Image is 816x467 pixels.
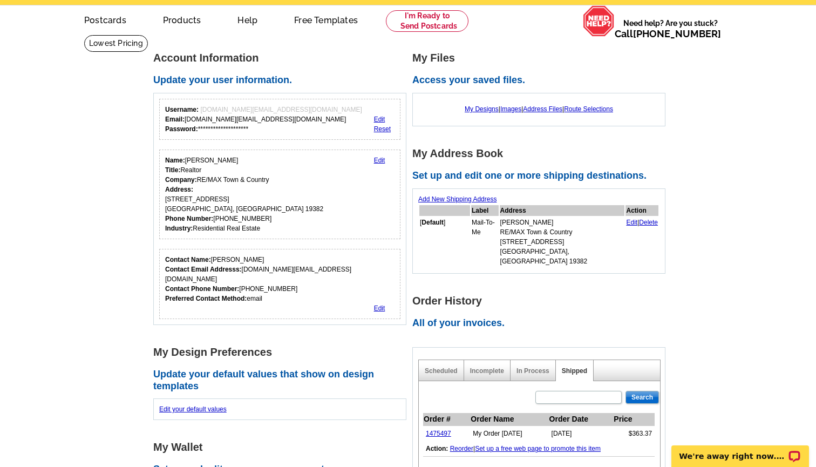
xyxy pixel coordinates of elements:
[374,125,391,133] a: Reset
[165,166,180,174] strong: Title:
[471,217,499,267] td: Mail-To-Me
[471,205,499,216] th: Label
[450,445,473,452] a: Reorder
[412,148,671,159] h1: My Address Book
[426,430,451,437] a: 1475497
[465,105,499,113] a: My Designs
[165,155,323,233] div: [PERSON_NAME] Realtor RE/MAX Town & Country [STREET_ADDRESS] [GEOGRAPHIC_DATA], [GEOGRAPHIC_DATA]...
[625,205,658,216] th: Action
[613,426,655,442] td: $363.37
[200,106,362,113] span: [DOMAIN_NAME][EMAIL_ADDRESS][DOMAIN_NAME]
[374,157,385,164] a: Edit
[374,116,385,123] a: Edit
[165,295,247,302] strong: Preferred Contact Method:
[421,219,444,226] b: Default
[165,255,395,303] div: [PERSON_NAME] [DOMAIN_NAME][EMAIL_ADDRESS][DOMAIN_NAME] [PHONE_NUMBER] email
[220,6,275,32] a: Help
[475,445,601,452] a: Set up a free web page to promote this item
[146,6,219,32] a: Products
[500,217,625,267] td: [PERSON_NAME] RE/MAX Town & Country [STREET_ADDRESS] [GEOGRAPHIC_DATA], [GEOGRAPHIC_DATA] 19382
[159,405,227,413] a: Edit your default values
[67,6,144,32] a: Postcards
[412,52,671,64] h1: My Files
[159,150,400,239] div: Your personal details.
[412,317,671,329] h2: All of your invoices.
[523,105,562,113] a: Address Files
[639,219,658,226] a: Delete
[165,186,193,193] strong: Address:
[500,205,625,216] th: Address
[165,225,193,232] strong: Industry:
[153,369,412,392] h2: Update your default values that show on design templates
[423,441,655,457] td: |
[564,105,613,113] a: Route Selections
[165,176,197,184] strong: Company:
[470,367,504,375] a: Incomplete
[153,52,412,64] h1: Account Information
[412,75,671,86] h2: Access your saved files.
[419,217,470,267] td: [ ]
[412,170,671,182] h2: Set up and edit one or more shipping destinations.
[277,6,375,32] a: Free Templates
[153,75,412,86] h2: Update your user information.
[165,256,211,263] strong: Contact Name:
[664,433,816,467] iframe: LiveChat chat widget
[412,295,671,307] h1: Order History
[626,219,637,226] a: Edit
[165,285,239,293] strong: Contact Phone Number:
[615,28,721,39] span: Call
[549,426,614,442] td: [DATE]
[165,215,213,222] strong: Phone Number:
[615,18,726,39] span: Need help? Are you stuck?
[374,304,385,312] a: Edit
[153,442,412,453] h1: My Wallet
[633,28,721,39] a: [PHONE_NUMBER]
[426,445,448,452] b: Action:
[625,391,659,404] input: Search
[613,413,655,426] th: Price
[625,217,658,267] td: |
[165,157,185,164] strong: Name:
[418,99,659,119] div: | | |
[165,106,199,113] strong: Username:
[165,266,242,273] strong: Contact Email Addresss:
[165,116,185,123] strong: Email:
[425,367,458,375] a: Scheduled
[165,125,198,133] strong: Password:
[562,367,587,375] a: Shipped
[418,195,497,203] a: Add New Shipping Address
[516,367,549,375] a: In Process
[583,5,615,37] img: help
[500,105,521,113] a: Images
[159,249,400,319] div: Who should we contact regarding order issues?
[159,99,400,140] div: Your login information.
[470,413,548,426] th: Order Name
[549,413,614,426] th: Order Date
[470,426,548,442] td: My Order [DATE]
[153,347,412,358] h1: My Design Preferences
[423,413,470,426] th: Order #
